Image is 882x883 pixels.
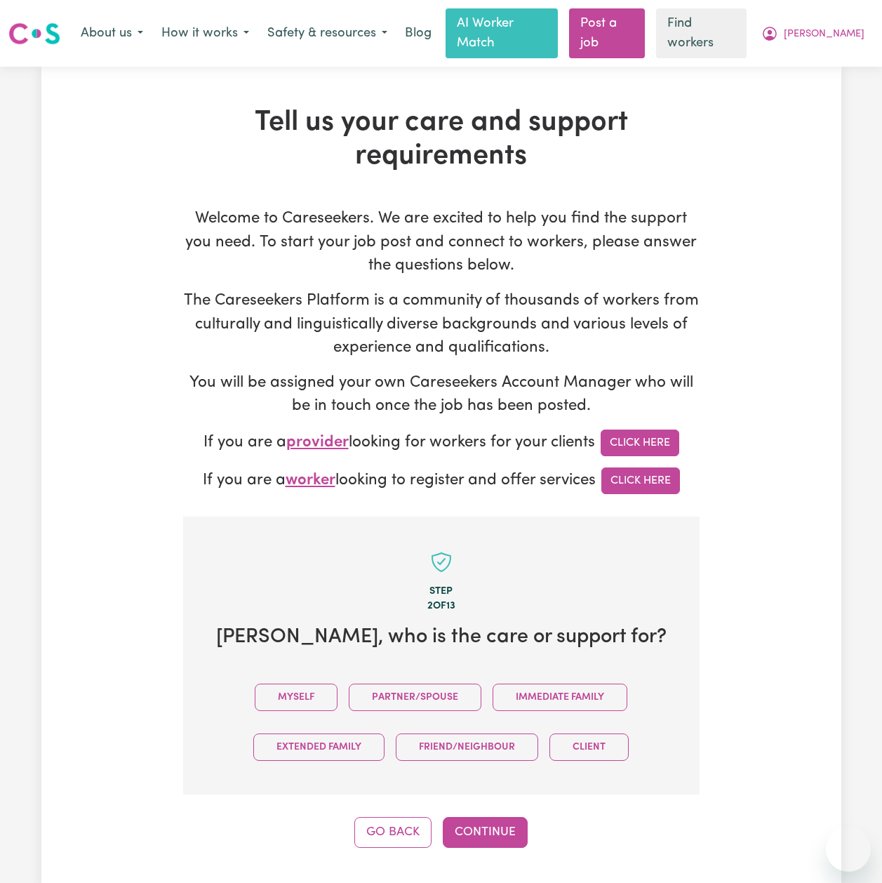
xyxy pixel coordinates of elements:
[493,684,627,711] button: Immediate Family
[183,371,700,418] p: You will be assigned your own Careseekers Account Manager who will be in touch once the job has b...
[8,21,60,46] img: Careseekers logo
[72,19,152,48] button: About us
[656,8,747,58] a: Find workers
[396,733,538,761] button: Friend/Neighbour
[183,207,700,278] p: Welcome to Careseekers. We are excited to help you find the support you need. To start your job p...
[206,625,677,650] h2: [PERSON_NAME] , who is the care or support for?
[183,467,700,494] p: If you are a looking to register and offer services
[549,733,629,761] button: Client
[183,106,700,173] h1: Tell us your care and support requirements
[601,467,680,494] a: Click Here
[569,8,645,58] a: Post a job
[443,817,528,848] button: Continue
[255,684,338,711] button: Myself
[253,733,385,761] button: Extended Family
[286,434,349,451] span: provider
[752,19,874,48] button: My Account
[8,18,60,50] a: Careseekers logo
[446,8,558,58] a: AI Worker Match
[206,599,677,615] div: 2 of 13
[826,827,871,872] iframe: Button to launch messaging window
[354,817,432,848] button: Go Back
[258,19,396,48] button: Safety & resources
[349,684,481,711] button: Partner/Spouse
[286,472,335,489] span: worker
[183,289,700,360] p: The Careseekers Platform is a community of thousands of workers from culturally and linguisticall...
[152,19,258,48] button: How it works
[206,584,677,599] div: Step
[183,430,700,456] p: If you are a looking for workers for your clients
[601,430,679,456] a: Click Here
[784,27,864,42] span: [PERSON_NAME]
[396,18,440,49] a: Blog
